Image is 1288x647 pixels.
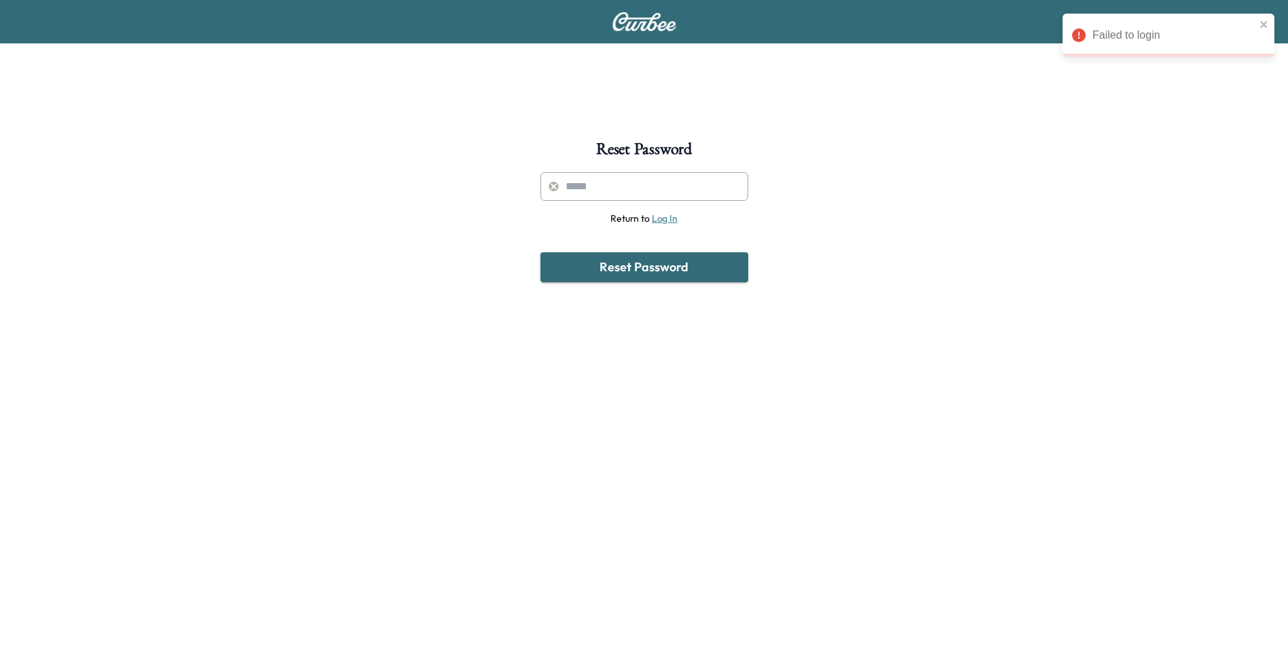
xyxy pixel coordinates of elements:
[596,141,692,164] h1: Reset Password
[1259,19,1269,30] button: close
[612,12,677,31] img: Curbee Logo
[652,212,678,224] a: Log In
[540,252,748,282] button: Reset Password
[1092,27,1255,43] div: Failed to login
[610,212,678,224] span: Return to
